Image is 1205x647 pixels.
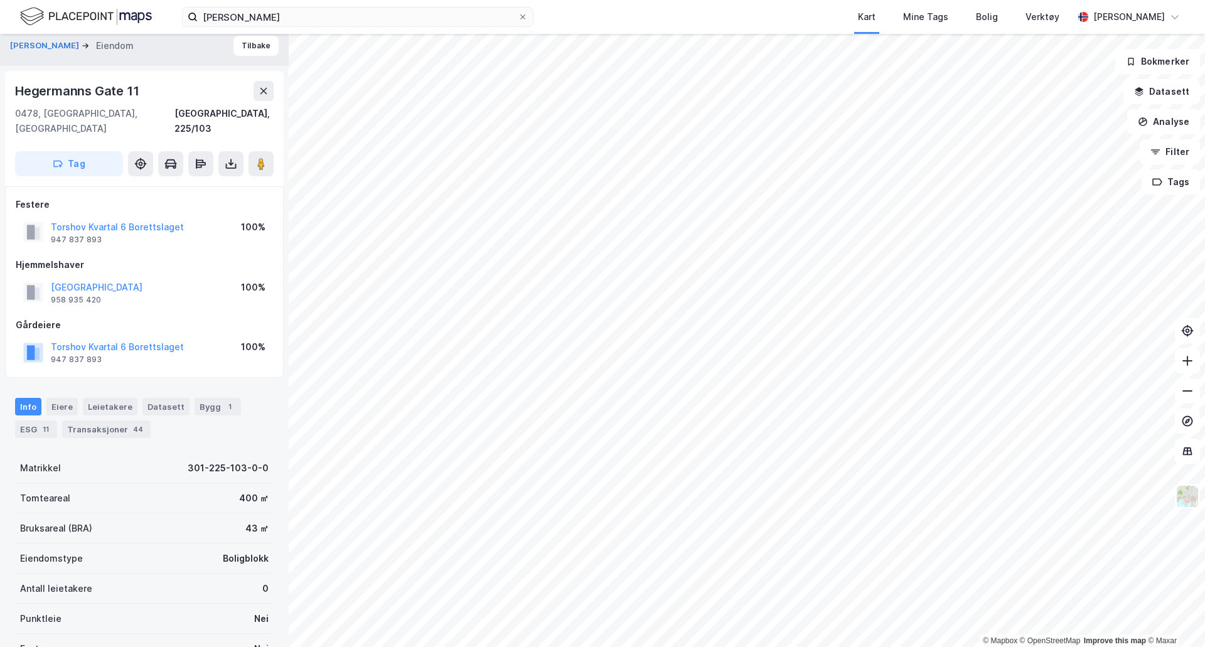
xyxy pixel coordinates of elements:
[254,611,269,626] div: Nei
[40,423,52,436] div: 11
[233,36,279,56] button: Tilbake
[195,398,241,415] div: Bygg
[20,581,92,596] div: Antall leietakere
[1142,587,1205,647] div: Kontrollprogram for chat
[16,257,273,272] div: Hjemmelshaver
[223,400,236,413] div: 1
[131,423,146,436] div: 44
[51,355,102,365] div: 947 837 893
[1115,49,1200,74] button: Bokmerker
[20,6,152,28] img: logo.f888ab2527a4732fd821a326f86c7f29.svg
[1140,139,1200,164] button: Filter
[1026,9,1059,24] div: Verktøy
[1127,109,1200,134] button: Analyse
[15,151,123,176] button: Tag
[83,398,137,415] div: Leietakere
[1176,484,1199,508] img: Z
[903,9,948,24] div: Mine Tags
[188,461,269,476] div: 301-225-103-0-0
[16,197,273,212] div: Festere
[10,40,82,52] button: [PERSON_NAME]
[983,636,1017,645] a: Mapbox
[62,420,151,438] div: Transaksjoner
[1142,587,1205,647] iframe: Chat Widget
[16,318,273,333] div: Gårdeiere
[174,106,274,136] div: [GEOGRAPHIC_DATA], 225/103
[20,461,61,476] div: Matrikkel
[223,551,269,566] div: Boligblokk
[1084,636,1146,645] a: Improve this map
[20,551,83,566] div: Eiendomstype
[1093,9,1165,24] div: [PERSON_NAME]
[51,235,102,245] div: 947 837 893
[15,420,57,438] div: ESG
[262,581,269,596] div: 0
[20,521,92,536] div: Bruksareal (BRA)
[239,491,269,506] div: 400 ㎡
[51,295,101,305] div: 958 935 420
[198,8,518,26] input: Søk på adresse, matrikkel, gårdeiere, leietakere eller personer
[20,491,70,506] div: Tomteareal
[46,398,78,415] div: Eiere
[1142,169,1200,195] button: Tags
[1020,636,1081,645] a: OpenStreetMap
[241,280,265,295] div: 100%
[241,220,265,235] div: 100%
[858,9,876,24] div: Kart
[245,521,269,536] div: 43 ㎡
[15,398,41,415] div: Info
[96,38,134,53] div: Eiendom
[20,611,62,626] div: Punktleie
[142,398,190,415] div: Datasett
[976,9,998,24] div: Bolig
[15,106,174,136] div: 0478, [GEOGRAPHIC_DATA], [GEOGRAPHIC_DATA]
[15,81,141,101] div: Hegermanns Gate 11
[1123,79,1200,104] button: Datasett
[241,340,265,355] div: 100%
